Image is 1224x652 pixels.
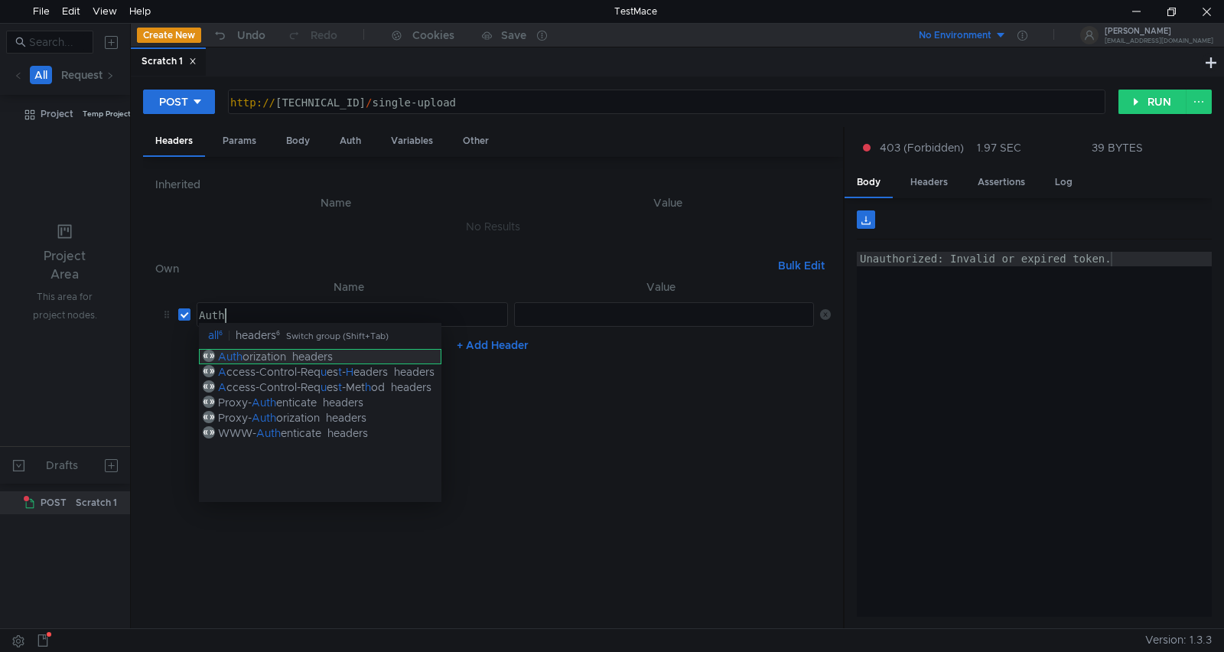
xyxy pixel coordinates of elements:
[243,350,286,363] div: orization
[321,365,327,379] div: u
[226,365,321,379] div: ccess-Control-Req
[346,365,353,379] div: H
[276,411,320,425] div: orization
[201,24,276,47] button: Undo
[143,90,215,114] button: POST
[327,127,373,155] div: Auth
[155,175,831,194] h6: Inherited
[155,259,772,278] h6: Own
[142,54,197,70] div: Scratch 1
[274,127,322,155] div: Body
[202,328,223,342] label: all
[218,411,252,425] div: Proxy-
[57,66,112,84] button: Requests
[218,380,226,394] div: A
[371,380,385,394] div: od
[1118,90,1187,114] button: RUN
[276,24,348,47] button: Redo
[143,127,205,157] div: Headers
[327,426,368,440] div: headers
[219,329,223,337] span: 6
[30,66,52,84] button: All
[394,365,435,379] div: headers
[292,350,333,363] div: headers
[286,331,389,341] small: Switch group (Shift+Tab)
[466,220,520,233] nz-embed-empty: No Results
[501,30,526,41] div: Save
[1043,168,1085,197] div: Log
[159,93,188,110] div: POST
[379,127,445,155] div: Variables
[281,426,321,440] div: enticate
[252,396,276,409] div: Auth
[772,256,831,275] button: Bulk Edit
[880,139,964,156] span: 403 (Forbidden)
[218,365,226,379] div: A
[365,380,371,394] div: h
[898,168,960,197] div: Headers
[226,380,321,394] div: ccess-Control-Req
[353,365,388,379] div: eaders
[338,380,342,394] div: t
[256,426,281,440] div: Auth
[76,491,117,514] div: Scratch 1
[323,396,363,409] div: headers
[311,26,337,44] div: Redo
[965,168,1037,197] div: Assertions
[252,411,276,425] div: Auth
[326,411,366,425] div: headers
[327,365,338,379] div: es
[900,23,1007,47] button: No Environment
[223,328,280,342] label: headers
[237,26,265,44] div: Undo
[190,278,508,296] th: Name
[327,380,338,394] div: es
[210,127,269,155] div: Params
[1145,629,1212,651] span: Version: 1.3.3
[41,491,67,514] span: POST
[168,194,506,212] th: Name
[276,329,280,337] span: 6
[29,34,84,51] input: Search...
[46,456,78,474] div: Drafts
[321,380,327,394] div: u
[342,365,346,379] div: -
[218,350,243,363] div: Auth
[451,336,535,354] button: + Add Header
[505,194,831,212] th: Value
[1105,28,1213,35] div: [PERSON_NAME]
[137,28,201,43] button: Create New
[1092,141,1143,155] div: 39 BYTES
[41,103,73,126] div: Project
[451,127,501,155] div: Other
[977,141,1021,155] div: 1.97 SEC
[342,380,365,394] div: -Met
[338,365,342,379] div: t
[845,168,893,198] div: Body
[83,103,131,126] div: Temp Project
[1105,38,1213,44] div: [EMAIL_ADDRESS][DOMAIN_NAME]
[391,380,431,394] div: headers
[412,26,454,44] div: Cookies
[508,278,814,296] th: Value
[218,426,256,440] div: WWW-
[218,396,252,409] div: Proxy-
[919,28,991,43] div: No Environment
[276,396,317,409] div: enticate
